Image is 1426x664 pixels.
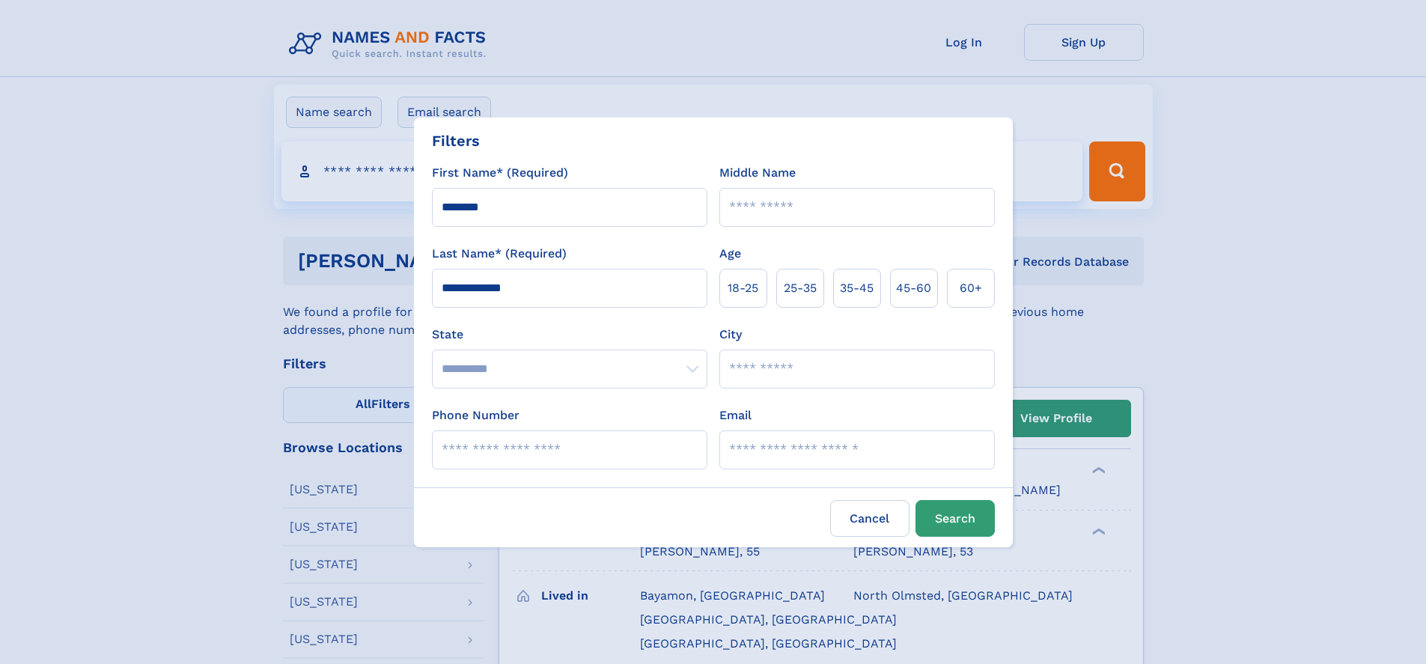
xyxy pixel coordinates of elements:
div: Filters [432,130,480,152]
button: Search [915,500,995,537]
span: 35‑45 [840,279,874,297]
label: Email [719,406,752,424]
label: City [719,326,742,344]
span: 45‑60 [896,279,931,297]
label: Middle Name [719,164,796,182]
span: 25‑35 [784,279,817,297]
label: First Name* (Required) [432,164,568,182]
label: State [432,326,707,344]
label: Last Name* (Required) [432,245,567,263]
label: Cancel [830,500,909,537]
span: 60+ [960,279,982,297]
label: Age [719,245,741,263]
span: 18‑25 [728,279,758,297]
label: Phone Number [432,406,519,424]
